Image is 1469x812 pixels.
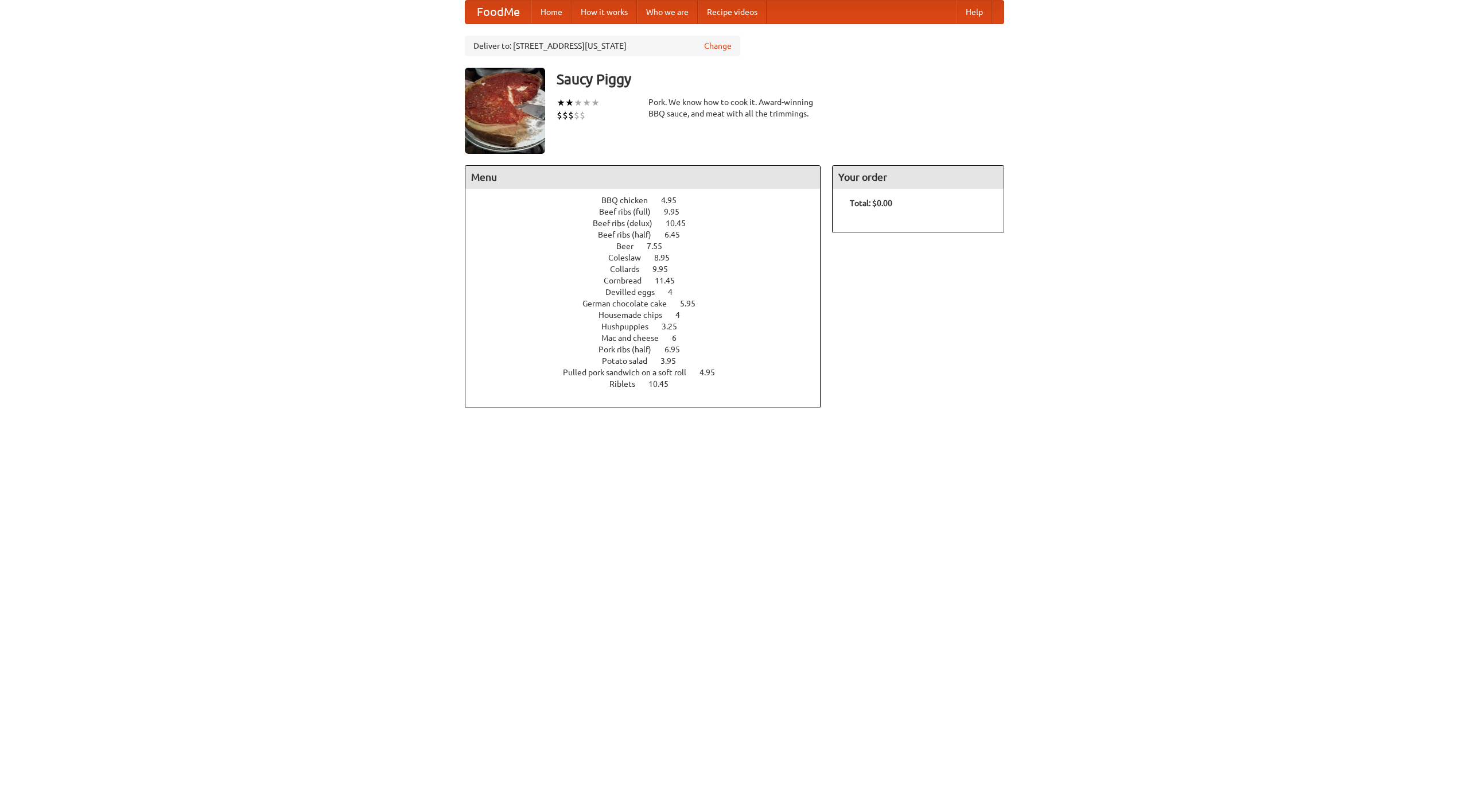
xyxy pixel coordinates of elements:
span: 8.95 [654,253,681,262]
span: 10.45 [666,219,697,228]
span: 5.95 [680,299,707,308]
span: 7.55 [647,242,674,251]
a: Beef ribs (half) 6.45 [598,230,701,239]
a: Mac and cheese 6 [601,333,698,343]
span: Riblets [609,379,647,388]
span: Cornbread [604,276,653,285]
a: Recipe videos [698,1,767,24]
a: Hushpuppies 3.25 [601,322,698,331]
span: BBQ chicken [601,196,659,205]
a: Beer 7.55 [616,242,683,251]
span: Beef ribs (delux) [593,219,664,228]
h4: Your order [833,166,1004,189]
span: 4.95 [699,368,726,377]
li: $ [557,109,562,122]
span: 9.95 [652,265,679,274]
span: 4.95 [661,196,688,205]
a: Beef ribs (delux) 10.45 [593,219,707,228]
span: German chocolate cake [582,299,678,308]
span: 4 [675,310,691,320]
span: 3.25 [662,322,689,331]
span: Coleslaw [608,253,652,262]
span: Collards [610,265,651,274]
img: angular.jpg [465,68,545,154]
a: Pork ribs (half) 6.95 [599,345,701,354]
li: ★ [582,96,591,109]
span: 6.45 [664,230,691,239]
a: Coleslaw 8.95 [608,253,691,262]
a: FoodMe [465,1,531,24]
span: Mac and cheese [601,333,670,343]
h4: Menu [465,166,820,189]
a: Housemade chips 4 [599,310,701,320]
li: ★ [574,96,582,109]
a: Pulled pork sandwich on a soft roll 4.95 [563,368,736,377]
span: 10.45 [648,379,680,388]
li: $ [562,109,568,122]
h3: Saucy Piggy [557,68,1004,91]
span: Beer [616,242,645,251]
a: Help [957,1,992,24]
li: $ [574,109,580,122]
span: Pork ribs (half) [599,345,663,354]
span: 3.95 [660,356,687,366]
li: $ [580,109,585,122]
a: Beef ribs (full) 9.95 [599,207,701,216]
div: Pork. We know how to cook it. Award-winning BBQ sauce, and meat with all the trimmings. [648,96,821,119]
span: Potato salad [602,356,659,366]
a: How it works [572,1,637,24]
a: Devilled eggs 4 [605,287,694,297]
span: Hushpuppies [601,322,660,331]
span: Devilled eggs [605,287,666,297]
span: 9.95 [664,207,691,216]
li: ★ [591,96,600,109]
a: Riblets 10.45 [609,379,690,388]
span: 11.45 [655,276,686,285]
a: Home [531,1,572,24]
li: ★ [557,96,565,109]
span: 6.95 [664,345,691,354]
a: German chocolate cake 5.95 [582,299,717,308]
a: BBQ chicken 4.95 [601,196,698,205]
a: Change [704,40,732,52]
span: 4 [668,287,684,297]
b: Total: $0.00 [850,199,892,208]
a: Who we are [637,1,698,24]
span: 6 [672,333,688,343]
span: Beef ribs (full) [599,207,662,216]
a: Cornbread 11.45 [604,276,696,285]
div: Deliver to: [STREET_ADDRESS][US_STATE] [465,36,740,56]
span: Beef ribs (half) [598,230,663,239]
a: Collards 9.95 [610,265,689,274]
li: ★ [565,96,574,109]
li: $ [568,109,574,122]
a: Potato salad 3.95 [602,356,697,366]
span: Pulled pork sandwich on a soft roll [563,368,698,377]
span: Housemade chips [599,310,674,320]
